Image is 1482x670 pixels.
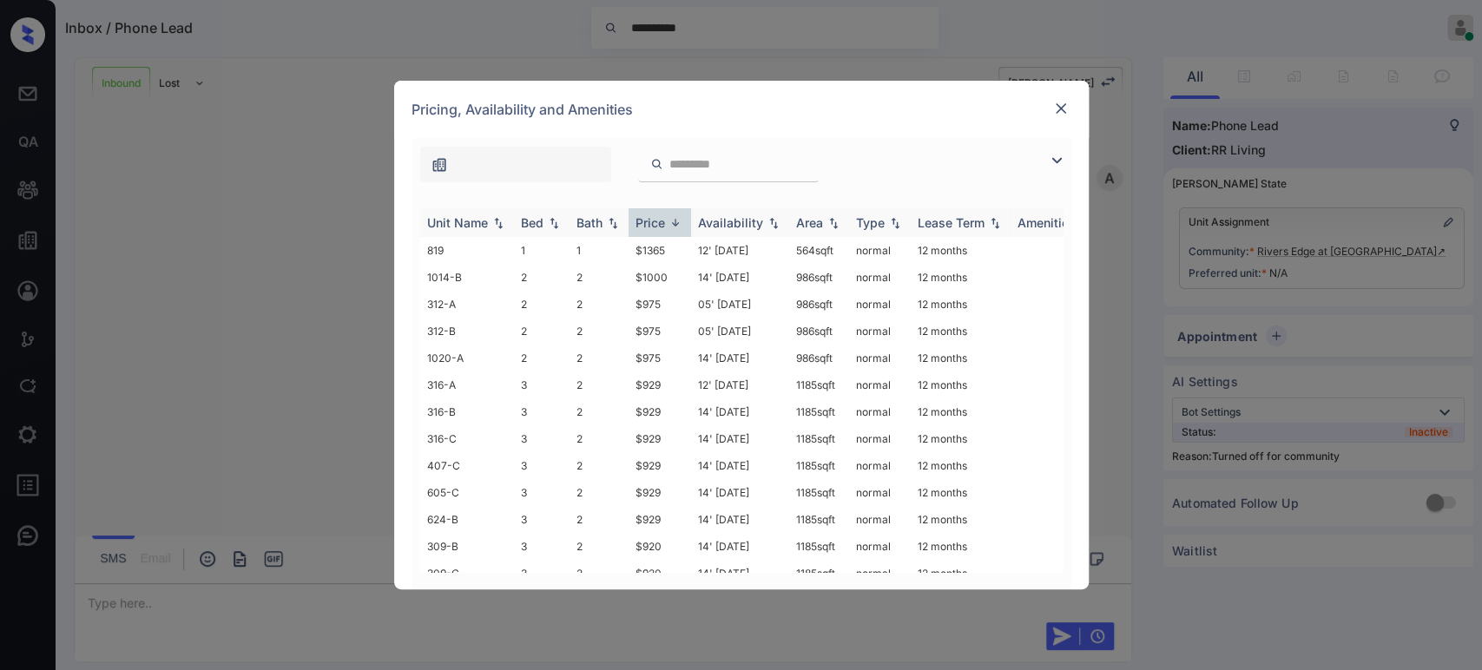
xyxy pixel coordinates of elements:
[570,425,629,452] td: 2
[691,479,789,506] td: 14' [DATE]
[514,506,570,533] td: 3
[420,264,514,291] td: 1014-B
[650,156,663,172] img: icon-zuma
[420,371,514,398] td: 316-A
[514,452,570,479] td: 3
[570,371,629,398] td: 2
[825,217,842,229] img: sorting
[629,345,691,371] td: $975
[1046,150,1067,171] img: icon-zuma
[420,425,514,452] td: 316-C
[986,217,1004,229] img: sorting
[789,506,849,533] td: 1185 sqft
[570,264,629,291] td: 2
[420,533,514,560] td: 309-B
[911,560,1011,587] td: 12 months
[514,237,570,264] td: 1
[691,398,789,425] td: 14' [DATE]
[514,371,570,398] td: 3
[789,237,849,264] td: 564 sqft
[420,506,514,533] td: 624-B
[849,264,911,291] td: normal
[911,291,1011,318] td: 12 months
[911,398,1011,425] td: 12 months
[911,452,1011,479] td: 12 months
[636,215,665,230] div: Price
[691,264,789,291] td: 14' [DATE]
[849,533,911,560] td: normal
[789,398,849,425] td: 1185 sqft
[911,264,1011,291] td: 12 months
[789,345,849,371] td: 986 sqft
[570,318,629,345] td: 2
[514,291,570,318] td: 2
[570,452,629,479] td: 2
[1018,215,1076,230] div: Amenities
[629,425,691,452] td: $929
[849,506,911,533] td: normal
[691,560,789,587] td: 14' [DATE]
[545,217,563,229] img: sorting
[911,425,1011,452] td: 12 months
[420,345,514,371] td: 1020-A
[576,215,603,230] div: Bath
[629,479,691,506] td: $929
[789,264,849,291] td: 986 sqft
[691,506,789,533] td: 14' [DATE]
[629,318,691,345] td: $975
[849,291,911,318] td: normal
[691,371,789,398] td: 12' [DATE]
[604,217,622,229] img: sorting
[629,264,691,291] td: $1000
[918,215,985,230] div: Lease Term
[420,560,514,587] td: 309-C
[911,318,1011,345] td: 12 months
[431,156,448,174] img: icon-zuma
[514,398,570,425] td: 3
[420,452,514,479] td: 407-C
[789,479,849,506] td: 1185 sqft
[691,291,789,318] td: 05' [DATE]
[629,560,691,587] td: $920
[886,217,904,229] img: sorting
[629,291,691,318] td: $975
[427,215,488,230] div: Unit Name
[789,291,849,318] td: 986 sqft
[570,237,629,264] td: 1
[849,318,911,345] td: normal
[420,291,514,318] td: 312-A
[789,318,849,345] td: 986 sqft
[570,560,629,587] td: 2
[667,216,684,229] img: sorting
[691,345,789,371] td: 14' [DATE]
[490,217,507,229] img: sorting
[911,533,1011,560] td: 12 months
[849,479,911,506] td: normal
[629,506,691,533] td: $929
[514,425,570,452] td: 3
[629,533,691,560] td: $920
[570,506,629,533] td: 2
[911,237,1011,264] td: 12 months
[570,398,629,425] td: 2
[856,215,885,230] div: Type
[911,345,1011,371] td: 12 months
[789,452,849,479] td: 1185 sqft
[521,215,543,230] div: Bed
[420,398,514,425] td: 316-B
[849,398,911,425] td: normal
[789,371,849,398] td: 1185 sqft
[765,217,782,229] img: sorting
[849,560,911,587] td: normal
[789,533,849,560] td: 1185 sqft
[796,215,823,230] div: Area
[789,425,849,452] td: 1185 sqft
[691,237,789,264] td: 12' [DATE]
[394,81,1089,138] div: Pricing, Availability and Amenities
[629,237,691,264] td: $1365
[514,318,570,345] td: 2
[911,506,1011,533] td: 12 months
[1052,100,1070,117] img: close
[570,291,629,318] td: 2
[691,425,789,452] td: 14' [DATE]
